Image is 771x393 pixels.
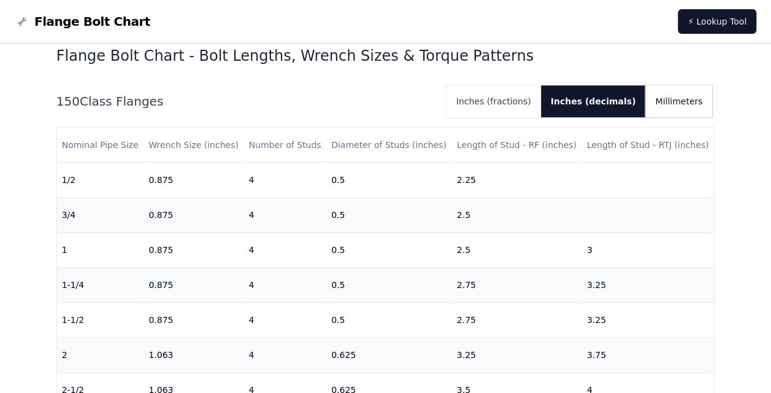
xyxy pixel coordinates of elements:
th: Number of Studs [244,128,326,163]
td: 2.5 [452,233,582,268]
td: 3 [582,233,715,268]
td: 2.5 [452,198,582,233]
th: Length of Stud - RTJ (inches) [582,128,715,163]
td: 4 [244,163,326,198]
td: 1 [57,233,144,268]
td: 2.25 [452,163,582,198]
th: Diameter of Studs (inches) [326,128,452,163]
td: 0.875 [144,198,244,233]
td: 3.25 [582,268,715,303]
th: Wrench Size (inches) [144,128,244,163]
td: 0.875 [144,268,244,303]
span: Flange Bolt Chart [34,13,150,30]
td: 4 [244,268,326,303]
td: 4 [244,338,326,373]
td: 0.5 [326,303,452,338]
td: 0.875 [144,303,244,338]
button: Millimeters [645,85,712,117]
td: 4 [244,303,326,338]
td: 0.5 [326,163,452,198]
td: 0.875 [144,233,244,268]
td: 1-1/2 [57,303,144,338]
td: 0.5 [326,198,452,233]
th: Length of Stud - RF (inches) [452,128,582,163]
button: Inches (fractions) [447,85,541,117]
h2: 150 Class Flanges [56,93,437,110]
td: 4 [244,233,326,268]
td: 3.75 [582,338,715,373]
h1: Flange Bolt Chart - Bolt Lengths, Wrench Sizes & Torque Patterns [56,46,715,66]
td: 1/2 [57,163,144,198]
td: 2.75 [452,268,582,303]
td: 1.063 [144,338,244,373]
td: 4 [244,198,326,233]
td: 1-1/4 [57,268,144,303]
a: ⚡ Lookup Tool [678,9,756,34]
td: 0.625 [326,338,452,373]
td: 3.25 [452,338,582,373]
a: Flange Bolt Chart LogoFlange Bolt Chart [15,13,150,30]
th: Nominal Pipe Size [57,128,144,163]
td: 3.25 [582,303,715,338]
td: 0.5 [326,233,452,268]
td: 3/4 [57,198,144,233]
td: 2.75 [452,303,582,338]
img: Flange Bolt Chart Logo [15,14,29,29]
button: Inches (decimals) [541,85,646,117]
td: 0.875 [144,163,244,198]
td: 2 [57,338,144,373]
td: 0.5 [326,268,452,303]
